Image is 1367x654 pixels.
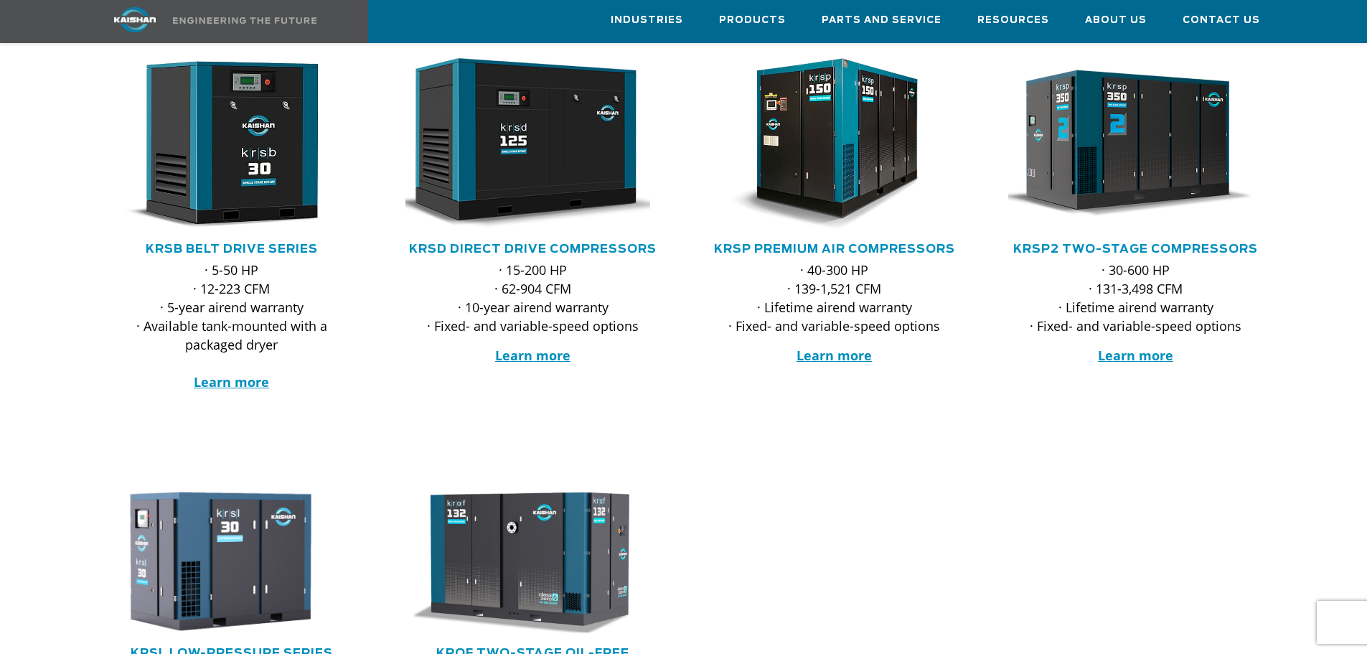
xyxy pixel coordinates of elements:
a: KRSB Belt Drive Series [146,243,318,255]
div: krsb30 [104,58,360,230]
img: krsl30 [93,488,349,635]
span: Parts and Service [822,12,941,29]
a: Products [719,1,786,39]
img: krsd125 [395,58,650,230]
img: krsp350 [997,58,1253,230]
div: krof132 [405,488,661,635]
span: Resources [977,12,1049,29]
span: Industries [611,12,683,29]
a: KRSP Premium Air Compressors [714,243,955,255]
a: Learn more [495,347,570,364]
img: Engineering the future [173,17,316,24]
a: Learn more [1098,347,1173,364]
a: About Us [1085,1,1147,39]
div: krsl30 [104,488,360,635]
a: Resources [977,1,1049,39]
a: Contact Us [1183,1,1260,39]
img: krof132 [395,488,650,635]
img: krsb30 [93,58,349,230]
a: KRSD Direct Drive Compressors [409,243,657,255]
a: Learn more [797,347,872,364]
p: · 40-300 HP · 139-1,521 CFM · Lifetime airend warranty · Fixed- and variable-speed options [707,261,962,335]
img: kaishan logo [81,7,189,32]
a: Parts and Service [822,1,941,39]
a: KRSP2 Two-Stage Compressors [1013,243,1258,255]
span: Contact Us [1183,12,1260,29]
span: Products [719,12,786,29]
p: · 5-50 HP · 12-223 CFM · 5-year airend warranty · Available tank-mounted with a packaged dryer [104,261,360,391]
p: · 30-600 HP · 131-3,498 CFM · Lifetime airend warranty · Fixed- and variable-speed options [1008,261,1264,335]
span: About Us [1085,12,1147,29]
a: Industries [611,1,683,39]
img: krsp150 [696,58,952,230]
div: krsp350 [1008,58,1264,230]
a: Learn more [194,373,269,391]
p: · 15-200 HP · 62-904 CFM · 10-year airend warranty · Fixed- and variable-speed options [405,261,661,335]
div: krsp150 [707,58,962,230]
div: krsd125 [405,58,661,230]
